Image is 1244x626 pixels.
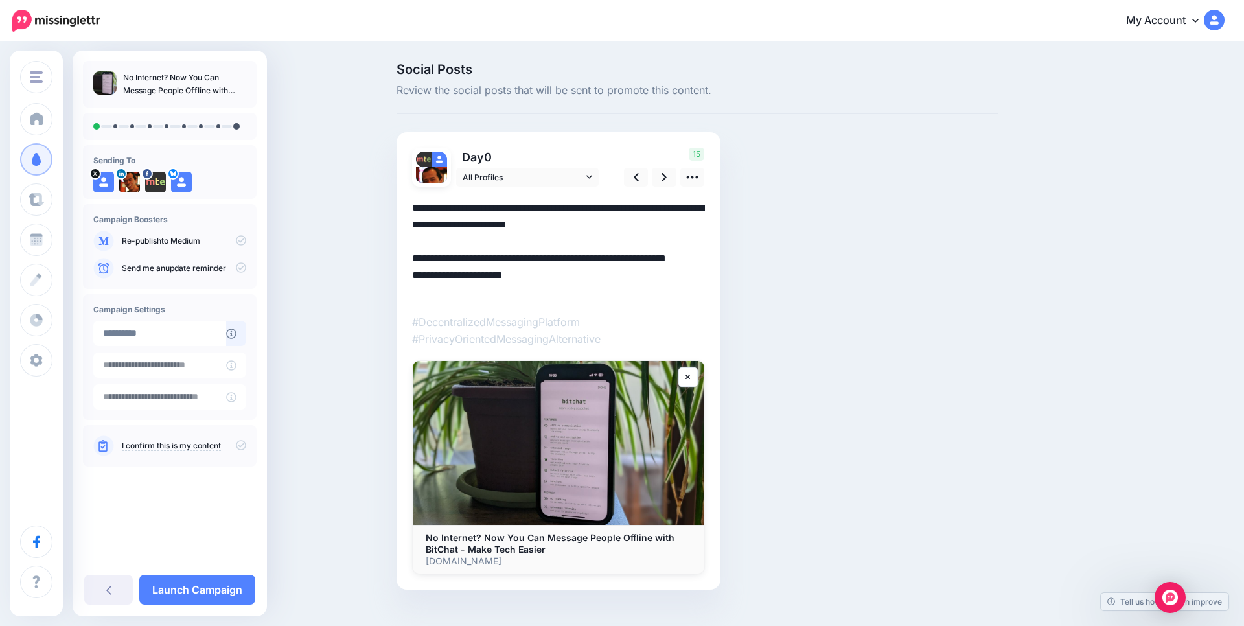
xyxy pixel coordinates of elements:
[165,263,226,273] a: update reminder
[93,305,246,314] h4: Campaign Settings
[463,170,583,184] span: All Profiles
[432,152,447,167] img: user_default_image.png
[123,71,246,97] p: No Internet? Now You Can Message People Offline with BitChat
[689,148,704,161] span: 15
[1155,582,1186,613] div: Open Intercom Messenger
[1113,5,1225,37] a: My Account
[1101,593,1228,610] a: Tell us how we can improve
[456,168,599,187] a: All Profiles
[484,150,492,164] span: 0
[93,156,246,165] h4: Sending To
[426,555,691,567] p: [DOMAIN_NAME]
[171,172,192,192] img: user_default_image.png
[122,262,246,274] p: Send me an
[456,148,601,167] p: Day
[426,532,674,555] b: No Internet? Now You Can Message People Offline with BitChat - Make Tech Easier
[122,236,161,246] a: Re-publish
[122,235,246,247] p: to Medium
[412,314,705,347] p: #DecentralizedMessagingPlatform #PrivacyOrientedMessagingAlternative
[12,10,100,32] img: Missinglettr
[413,361,704,525] img: No Internet? Now You Can Message People Offline with BitChat - Make Tech Easier
[119,172,140,192] img: 1516360547491-88590.png
[93,172,114,192] img: user_default_image.png
[30,71,43,83] img: menu.png
[122,441,221,451] a: I confirm this is my content
[93,71,117,95] img: 51d21fc29c3f6a63adc6aeb3d256de8a_thumb.jpg
[397,63,998,76] span: Social Posts
[145,172,166,192] img: 310393109_477915214381636_3883985114093244655_n-bsa153274.png
[416,167,447,198] img: 1516360547491-88590.png
[93,214,246,224] h4: Campaign Boosters
[416,152,432,167] img: 310393109_477915214381636_3883985114093244655_n-bsa153274.png
[397,82,998,99] span: Review the social posts that will be sent to promote this content.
